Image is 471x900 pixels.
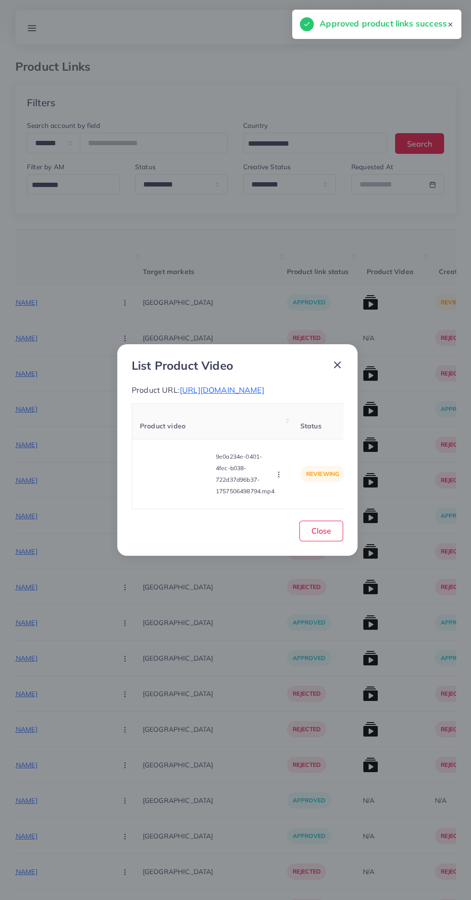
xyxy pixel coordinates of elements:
[320,17,447,30] h5: Approved product links success
[311,526,331,536] span: Close
[180,385,264,395] span: [URL][DOMAIN_NAME]
[216,451,274,497] p: 9e0a234e-0401-4fec-b038-722d37d96b37-1757506498794.mp4
[299,521,343,541] button: Close
[300,466,345,482] p: reviewing
[300,422,322,430] span: Status
[140,422,186,430] span: Product video
[132,384,343,396] p: Product URL:
[132,359,233,373] h3: List Product Video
